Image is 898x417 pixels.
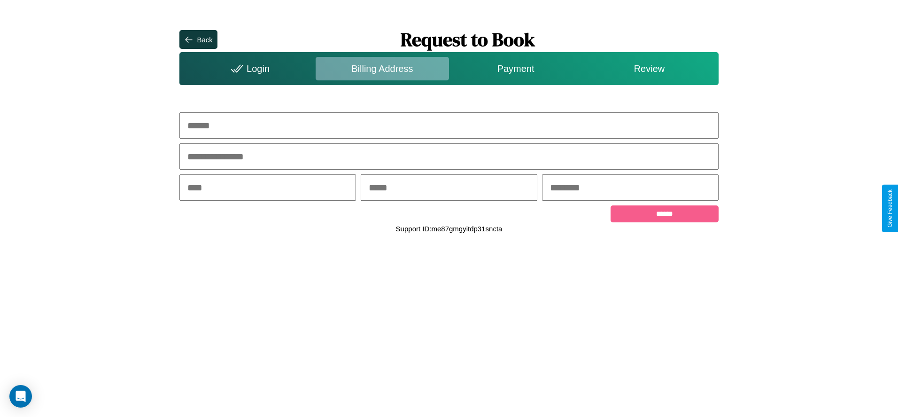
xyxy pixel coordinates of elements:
button: Back [179,30,217,49]
div: Give Feedback [887,189,893,228]
div: Payment [449,57,582,80]
p: Support ID: me87gmgyitdp31sncta [396,222,503,235]
div: Open Intercom Messenger [9,385,32,408]
div: Review [582,57,716,80]
div: Login [182,57,315,80]
h1: Request to Book [217,27,719,52]
div: Back [197,36,212,44]
div: Billing Address [316,57,449,80]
